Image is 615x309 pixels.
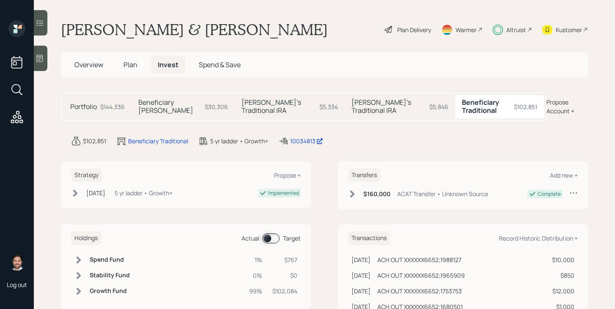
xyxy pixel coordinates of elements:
div: [DATE] [351,255,371,264]
h6: Transactions [348,231,390,245]
span: Spend & Save [199,60,241,69]
div: Propose + [274,171,301,179]
div: $102,851 [83,137,106,145]
h5: Portfolio [70,103,97,111]
div: $767 [272,255,297,264]
div: $10,000 [552,255,574,264]
div: 1% [249,255,262,264]
div: $30,306 [205,102,228,111]
h5: Beneficiary Traditional [462,98,511,115]
div: $0 [272,271,297,280]
span: Overview [74,60,103,69]
h6: Holdings [71,231,101,245]
div: Implemented [268,189,299,197]
h5: [PERSON_NAME]'s Traditional IRA [351,98,426,115]
h1: [PERSON_NAME] & [PERSON_NAME] [61,20,328,39]
div: $5,846 [429,102,448,111]
h6: $160,000 [363,191,390,198]
div: 10034813 [290,137,323,145]
div: $102,851 [514,102,537,111]
div: ACH OUT XXXXXX6652;1753753 [377,287,462,295]
div: 0% [249,271,262,280]
div: Log out [7,281,27,289]
h6: Spend Fund [90,256,130,263]
div: $12,000 [552,287,574,295]
div: 99% [249,287,262,295]
h5: Beneficiary [PERSON_NAME] [138,98,201,115]
div: Target [283,234,301,243]
div: 5 yr ladder • Growth+ [115,189,173,197]
div: $5,334 [319,102,338,111]
div: ACAT Transfer • Unknown Source [397,189,488,198]
div: Plan Delivery [397,25,431,34]
div: $850 [552,271,574,280]
div: Complete [538,190,561,198]
h6: Transfers [348,168,380,182]
span: Invest [158,60,178,69]
div: Altruist [506,25,526,34]
div: Actual [242,234,259,243]
span: Plan [124,60,137,69]
img: michael-russo-headshot.png [8,254,25,271]
h6: Stability Fund [90,272,130,279]
div: $102,084 [272,287,297,295]
div: ACH OUT XXXXXX6652;1988127 [377,255,461,264]
div: $144,336 [100,102,125,111]
div: Beneficiary Traditional [128,137,188,145]
div: 5 yr ladder • Growth+ [210,137,268,145]
h5: [PERSON_NAME]'s Traditional IRA [242,98,316,115]
div: [DATE] [351,271,371,280]
div: ACH OUT XXXXXX6652;1965909 [377,271,465,280]
div: Warmer [456,25,477,34]
h6: Growth Fund [90,287,130,295]
div: Record Historic Distribution + [499,234,578,242]
div: Kustomer [556,25,582,34]
h6: Strategy [71,168,102,182]
div: [DATE] [86,189,105,197]
div: Add new + [550,171,578,179]
div: [DATE] [351,287,371,295]
div: Propose Account + [546,98,588,115]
